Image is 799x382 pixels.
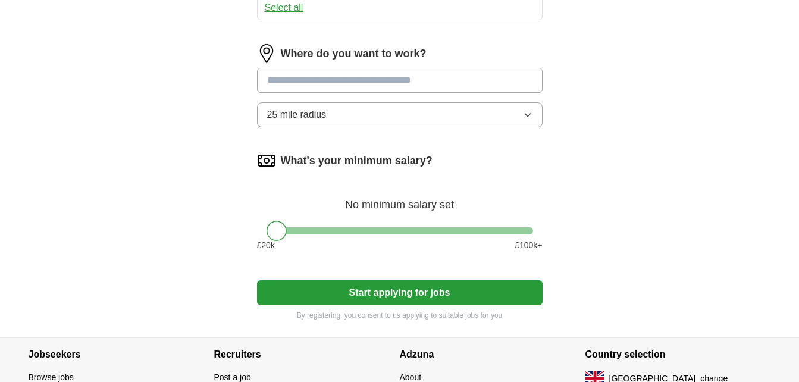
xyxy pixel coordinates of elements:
img: location.png [257,44,276,63]
span: £ 100 k+ [515,239,542,252]
a: Browse jobs [29,372,74,382]
a: About [400,372,422,382]
div: No minimum salary set [257,184,543,213]
img: salary.png [257,151,276,170]
button: Start applying for jobs [257,280,543,305]
label: What's your minimum salary? [281,153,433,169]
h4: Country selection [585,338,771,371]
p: By registering, you consent to us applying to suitable jobs for you [257,310,543,321]
button: 25 mile radius [257,102,543,127]
span: 25 mile radius [267,108,327,122]
span: £ 20 k [257,239,275,252]
button: Select all [265,1,303,15]
label: Where do you want to work? [281,46,427,62]
a: Post a job [214,372,251,382]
